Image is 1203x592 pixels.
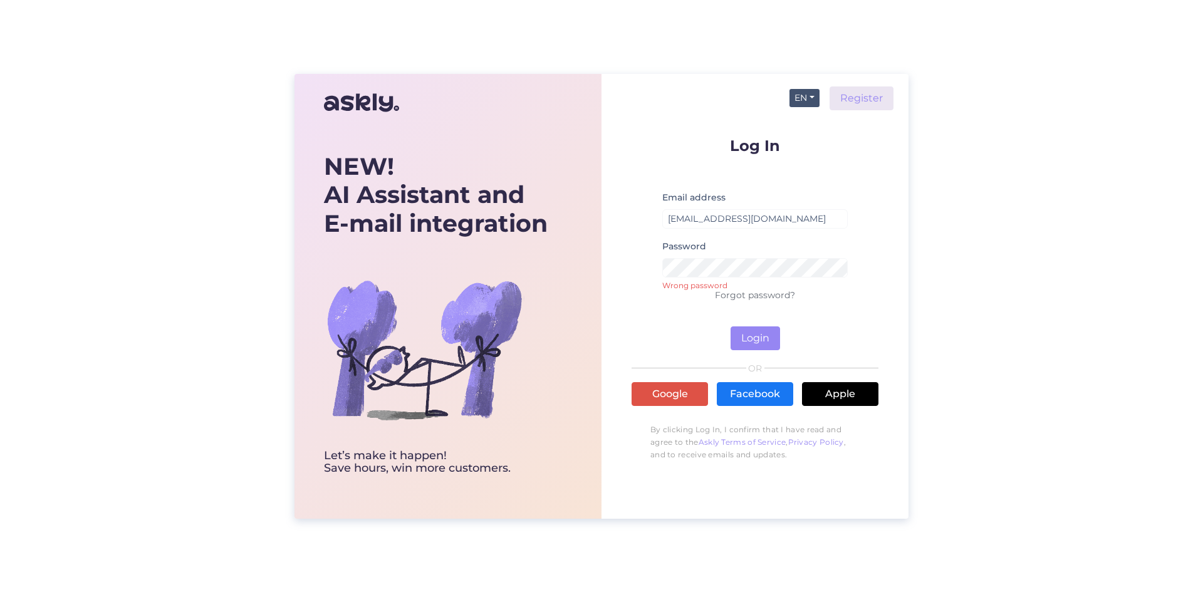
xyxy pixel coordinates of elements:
[717,382,793,406] a: Facebook
[746,364,764,373] span: OR
[699,437,786,447] a: Askly Terms of Service
[788,437,844,447] a: Privacy Policy
[662,191,726,204] label: Email address
[662,280,848,288] small: Wrong password
[632,417,878,467] p: By clicking Log In, I confirm that I have read and agree to the , , and to receive emails and upd...
[324,152,548,238] div: AI Assistant and E-mail integration
[324,450,548,475] div: Let’s make it happen! Save hours, win more customers.
[662,240,706,253] label: Password
[632,382,708,406] a: Google
[324,152,394,181] b: NEW!
[789,89,820,107] button: EN
[830,86,893,110] a: Register
[632,138,878,153] p: Log In
[662,209,848,229] input: Enter email
[324,88,399,118] img: Askly
[715,289,795,301] a: Forgot password?
[324,249,524,450] img: bg-askly
[731,326,780,350] button: Login
[802,382,878,406] a: Apple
